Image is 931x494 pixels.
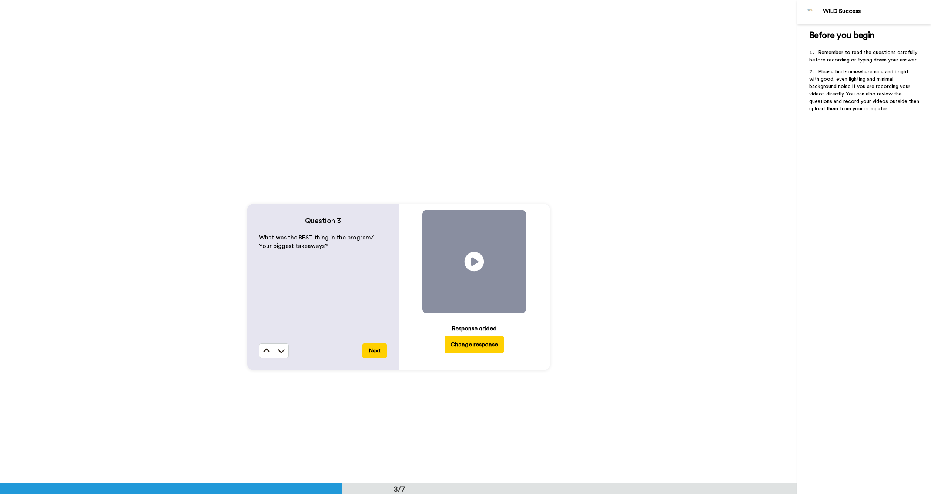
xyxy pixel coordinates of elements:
[259,235,375,249] span: What was the BEST thing in the program/ Your biggest takeaways?
[362,343,387,358] button: Next
[259,216,387,226] h4: Question 3
[452,324,497,333] div: Response added
[809,50,919,63] span: Remember to read the questions carefully before recording or typing down your answer.
[445,336,504,353] button: Change response
[809,69,921,111] span: Please find somewhere nice and bright with good, even lighting and minimal background noise if yo...
[809,31,875,40] span: Before you begin
[382,484,417,494] div: 3/7
[801,3,819,21] img: Profile Image
[823,8,931,15] div: WILD Success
